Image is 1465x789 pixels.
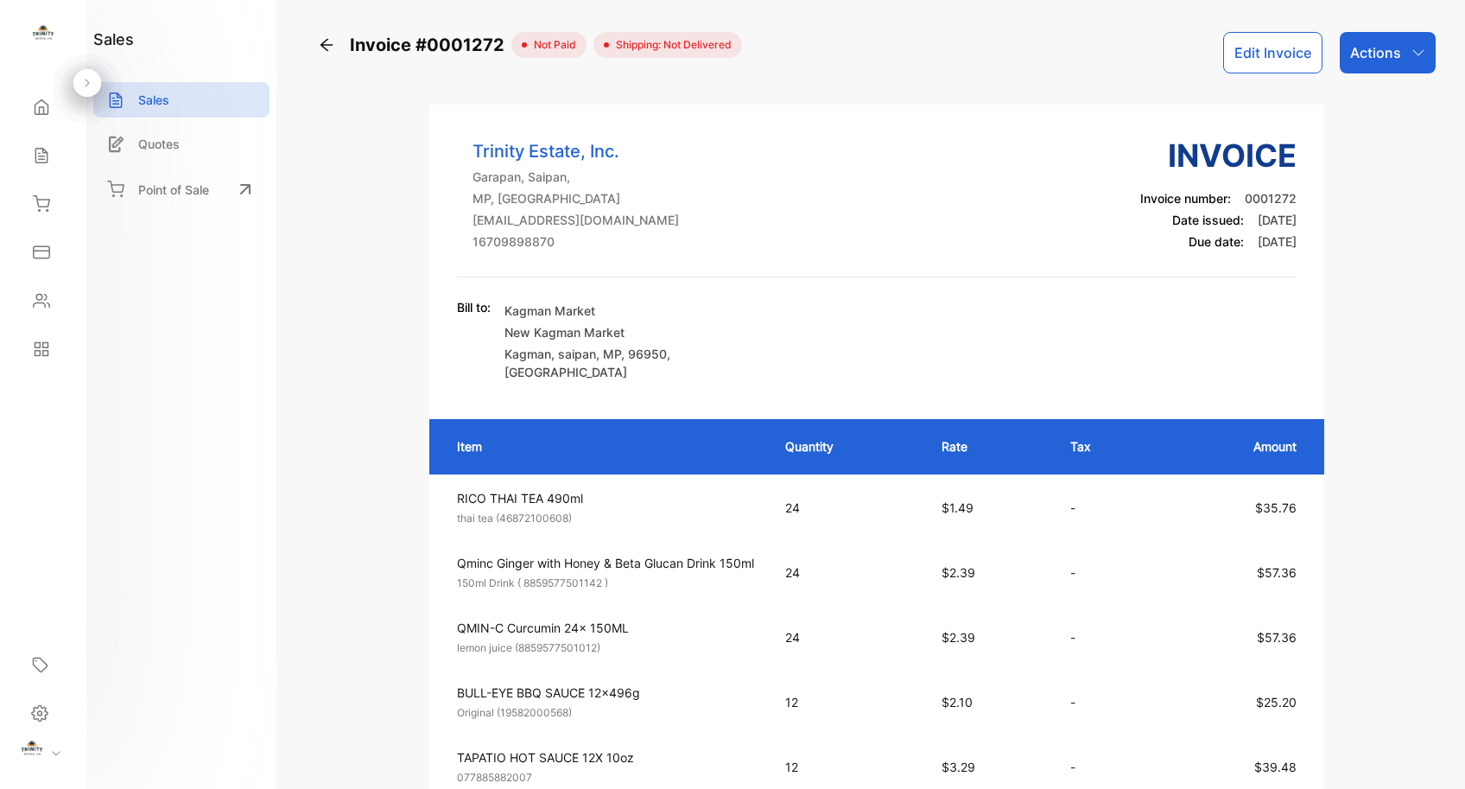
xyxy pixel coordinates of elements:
span: $57.36 [1257,630,1297,645]
span: $39.48 [1254,760,1297,774]
p: 077885882007 [457,770,754,786]
p: TAPATIO HOT SAUCE 12X 10oz [457,748,754,767]
span: , MP [596,347,621,361]
span: , saipan [551,347,596,361]
p: 24 [785,563,907,582]
span: not paid [527,37,576,53]
p: QMIN-C Curcumin 24x 150ML [457,619,754,637]
span: $25.20 [1256,695,1297,709]
p: Item [457,437,751,455]
p: BULL-EYE BBQ SAUCE 12x496g [457,684,754,702]
button: Actions [1340,32,1436,73]
span: Due date: [1189,234,1244,249]
span: $2.39 [942,565,975,580]
img: logo [30,22,56,48]
p: Qminc Ginger with Honey & Beta Glucan Drink 150ml [457,554,754,572]
p: Original (19582000568) [457,705,754,721]
p: - [1070,563,1140,582]
p: Actions [1350,42,1401,63]
p: RICO THAI TEA 490ml [457,489,754,507]
span: $1.49 [942,500,973,515]
p: 12 [785,758,907,776]
span: Shipping: Not Delivered [609,37,732,53]
p: lemon juice (8859577501012) [457,640,754,656]
p: Quotes [138,135,180,153]
p: MP, [GEOGRAPHIC_DATA] [472,189,679,207]
p: Garapan, Saipan, [472,168,679,186]
span: Invoice number: [1140,191,1231,206]
p: thai tea (46872100608) [457,511,754,526]
p: - [1070,628,1140,646]
h1: sales [93,28,134,51]
span: Kagman [504,347,551,361]
span: $2.39 [942,630,975,645]
span: $2.10 [942,695,973,709]
span: [DATE] [1258,234,1297,249]
a: Sales [93,82,270,118]
span: 0001272 [1245,191,1297,206]
p: 150ml Drink ( 8859577501142 ) [457,576,754,591]
p: 24 [785,628,907,646]
p: - [1070,499,1140,517]
p: Bill to: [457,298,491,316]
a: Point of Sale [93,170,270,208]
span: $35.76 [1255,500,1297,515]
p: Kagman Market [504,302,703,320]
span: Date issued: [1172,213,1244,227]
span: [DATE] [1258,213,1297,227]
p: 16709898870 [472,232,679,251]
p: Trinity Estate, Inc. [472,138,679,164]
p: New Kagman Market [504,323,703,341]
p: Tax [1070,437,1140,455]
span: , 96950 [621,347,667,361]
p: - [1070,693,1140,711]
p: Point of Sale [138,181,209,199]
p: Amount [1175,437,1296,455]
h3: Invoice [1140,132,1297,179]
p: Sales [138,91,169,109]
span: $57.36 [1257,565,1297,580]
img: profile [19,738,45,764]
p: Rate [942,437,1036,455]
p: 12 [785,693,907,711]
span: Invoice #0001272 [350,32,511,58]
p: Quantity [785,437,907,455]
span: $3.29 [942,760,975,774]
p: [EMAIL_ADDRESS][DOMAIN_NAME] [472,211,679,229]
button: Edit Invoice [1223,32,1322,73]
a: Quotes [93,126,270,162]
p: - [1070,758,1140,776]
p: 24 [785,499,907,517]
